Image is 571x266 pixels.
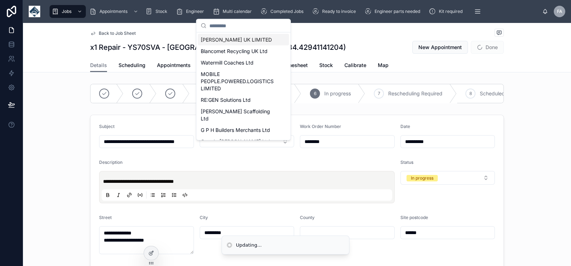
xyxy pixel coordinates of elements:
a: Jobs [50,5,86,18]
a: Engineer parts needed [362,5,425,18]
a: Ready to invoice [310,5,361,18]
a: Kit required [427,5,468,18]
a: Stock [319,59,333,73]
span: Back to Job Sheet [99,30,136,36]
a: Engineer [174,5,209,18]
span: Rescheduling Required [388,90,442,97]
span: In progress [324,90,351,97]
a: Calibrate [344,59,366,73]
div: Updating... [236,242,262,249]
span: RE:GEN Solutions Ltd [201,96,251,104]
a: Appointments [157,59,191,73]
span: Engineer [186,9,204,14]
span: Appointments [157,62,191,69]
span: [PERSON_NAME] Scaffolding Ltd [201,108,278,122]
a: Timesheet [283,59,308,73]
span: Completed Jobs [270,9,303,14]
a: Appointments [87,5,142,18]
span: Watermill Coaches Ltd [201,59,254,66]
span: MOBILE PEOPLE.POWERED.LOGISTICS LIMITED [201,71,278,92]
span: County [300,215,315,220]
a: Details [90,59,107,72]
a: Completed Jobs [258,5,308,18]
span: [PERSON_NAME] UK LIMITED [201,36,272,43]
div: scrollable content [46,4,542,19]
span: FA [557,9,562,14]
span: Stock [155,9,167,14]
a: Stock [143,5,172,18]
div: Suggestions [196,33,291,140]
div: In progress [411,175,433,181]
span: 6 [314,91,316,96]
span: Status [400,160,413,165]
span: City [200,215,208,220]
span: Details [90,62,107,69]
span: Site postcode [400,215,428,220]
span: Multi calendar [223,9,252,14]
span: Scheduling [119,62,145,69]
span: Description [99,160,122,165]
img: App logo [29,6,40,17]
span: Blancomet Recycling UK Ltd [201,48,268,55]
span: Subject [99,124,115,129]
span: 7 [378,91,380,96]
button: Select Button [200,135,294,147]
a: Map [378,59,389,73]
span: Engineer parts needed [375,9,420,14]
h1: x1 Repair - YS70SVA - [GEOGRAPHIC_DATA] 763683 (45884.42941141204) [90,42,346,52]
span: Kit required [439,9,463,14]
span: Stock [319,62,333,69]
a: Back to Job Sheet [90,30,136,36]
a: Scheduling [119,59,145,73]
span: Creedy [PERSON_NAME] Ltd [201,138,270,145]
span: Work Order Number [300,124,341,129]
span: Map [378,62,389,69]
span: G P H Builders Merchants Ltd [201,127,270,134]
span: New Appointment [418,44,462,51]
span: Timesheet [283,62,308,69]
span: 8 [469,91,472,96]
a: Multi calendar [210,5,257,18]
span: Street [99,215,112,220]
button: New Appointment [412,41,468,54]
span: Scheduled [480,90,505,97]
span: Date [400,124,410,129]
button: Select Button [400,171,495,185]
span: Calibrate [344,62,366,69]
span: Jobs [62,9,71,14]
span: Ready to invoice [322,9,356,14]
span: Appointments [99,9,127,14]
